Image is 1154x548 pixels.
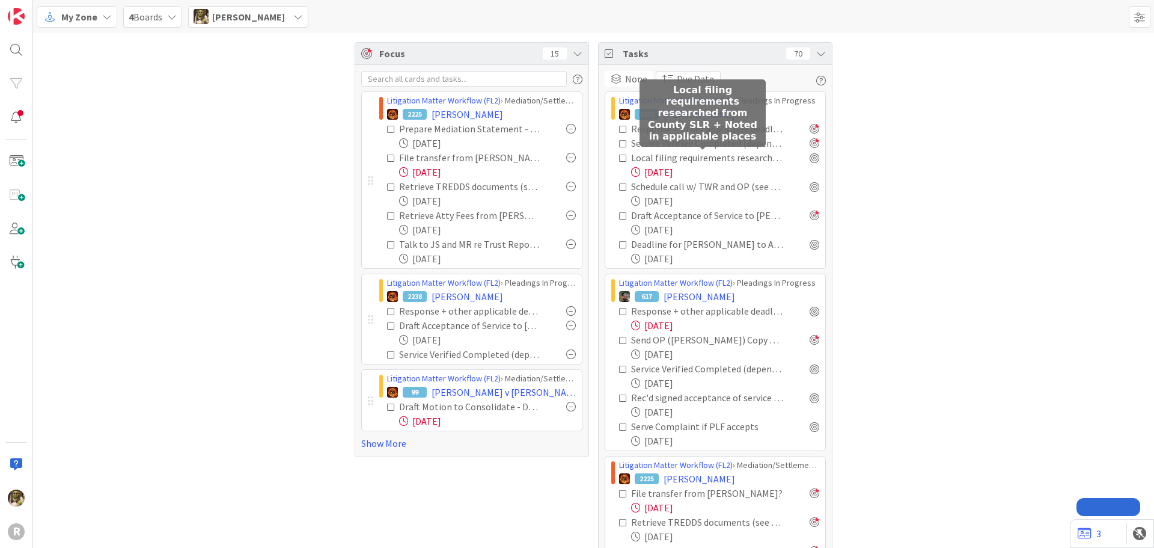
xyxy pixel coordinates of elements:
[399,179,540,194] div: Retrieve TREDDS documents (see 8/23 email)
[1078,526,1101,541] a: 3
[399,122,540,136] div: Prepare Mediation Statement - DUE [DATE]
[631,390,783,405] div: Rec'd signed acceptance of service from [PERSON_NAME]?
[399,318,540,333] div: Draft Acceptance of Service to [PERSON_NAME] Atty
[644,84,761,142] h5: Local filing requirements researched from County SLR + Noted in applicable places
[403,387,427,398] div: 99
[625,72,647,86] span: None
[631,150,783,165] div: Local filing requirements researched from County SLR + Noted in applicable places
[399,333,576,347] div: [DATE]
[8,523,25,540] div: R
[631,318,819,333] div: [DATE]
[399,251,576,266] div: [DATE]
[631,486,783,500] div: File transfer from [PERSON_NAME]?
[387,95,501,106] a: Litigation Matter Workflow (FL2)
[631,405,819,419] div: [DATE]
[656,71,721,87] button: Due Date
[399,399,540,414] div: Draft Motion to Consolidate - DUE BY [DATE] - sent for review
[129,10,162,24] span: Boards
[631,347,819,362] div: [DATE]
[387,373,501,384] a: Litigation Matter Workflow (FL2)
[432,107,503,122] span: [PERSON_NAME]
[631,376,819,390] div: [DATE]
[399,194,576,208] div: [DATE]
[623,46,780,61] span: Tasks
[635,291,659,302] div: 617
[432,289,503,304] span: [PERSON_NAME]
[387,277,576,289] div: › Pleadings In Progress
[399,165,576,179] div: [DATE]
[631,208,783,223] div: Draft Acceptance of Service to [PERSON_NAME] Atty
[619,459,819,472] div: › Mediation/Settlement Queue
[61,10,97,24] span: My Zone
[631,223,819,237] div: [DATE]
[664,472,735,486] span: [PERSON_NAME]
[432,385,576,399] span: [PERSON_NAME] v [PERSON_NAME]
[619,94,819,107] div: › Pleadings In Progress
[387,291,398,302] img: TR
[129,11,133,23] b: 4
[631,122,783,136] div: Response + other applicable deadlines calendared
[403,109,427,120] div: 2225
[387,277,501,288] a: Litigation Matter Workflow (FL2)
[631,500,819,515] div: [DATE]
[619,95,733,106] a: Litigation Matter Workflow (FL2)
[631,136,783,150] div: Service Verified Completed (depends on service method)
[387,372,576,385] div: › Mediation/Settlement in Progress
[8,8,25,25] img: Visit kanbanzone.com
[387,109,398,120] img: TR
[635,473,659,484] div: 2225
[399,223,576,237] div: [DATE]
[361,71,567,87] input: Search all cards and tasks...
[619,460,733,470] a: Litigation Matter Workflow (FL2)
[361,436,582,451] a: Show More
[399,347,540,362] div: Service Verified Completed (depends on service method)
[399,237,540,251] div: Talk to JS and MR re Trust Report Once Accounting is received
[631,515,783,529] div: Retrieve TREDDS documents (see 8/23 email)
[387,94,576,107] div: › Mediation/Settlement Queue
[635,109,659,120] div: 2238
[664,289,735,304] span: [PERSON_NAME]
[631,179,783,194] div: Schedule call w/ TWR and OP (see 8/25 email)
[677,72,714,86] span: Due Date
[399,208,540,223] div: Retrieve Atty Fees from [PERSON_NAME] and [PERSON_NAME]
[387,387,398,398] img: TR
[619,473,630,484] img: TR
[631,419,779,434] div: Serve Complaint if PLF accepts
[379,46,533,61] span: Focus
[403,291,427,302] div: 2238
[619,291,630,302] img: MW
[631,434,819,448] div: [DATE]
[8,490,25,506] img: DG
[194,9,209,24] img: DG
[543,48,567,60] div: 15
[631,237,783,251] div: Deadline for [PERSON_NAME] to Answer Complaint : [DATE]
[212,10,285,24] span: [PERSON_NAME]
[631,333,783,347] div: Send OP ([PERSON_NAME]) Copy of Complaint Requesting acceptance of service
[786,48,810,60] div: 70
[399,136,576,150] div: [DATE]
[631,362,783,376] div: Service Verified Completed (depends on service method)
[631,529,819,544] div: [DATE]
[619,109,630,120] img: TR
[631,165,819,179] div: [DATE]
[399,304,540,318] div: Response + other applicable deadlines calendared
[631,304,783,318] div: Response + other applicable deadlines calendared
[399,414,576,428] div: [DATE]
[399,150,540,165] div: File transfer from [PERSON_NAME]?
[631,251,819,266] div: [DATE]
[631,194,819,208] div: [DATE]
[619,277,733,288] a: Litigation Matter Workflow (FL2)
[619,277,819,289] div: › Pleadings In Progress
